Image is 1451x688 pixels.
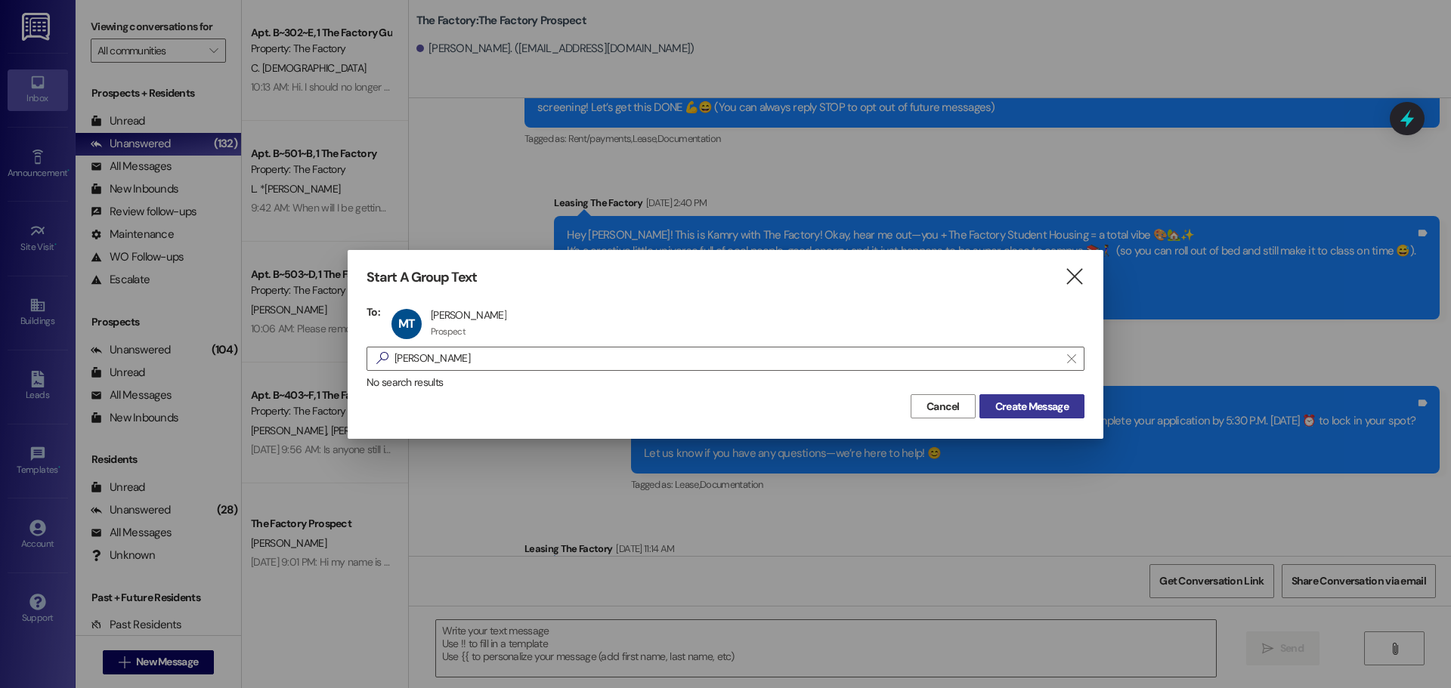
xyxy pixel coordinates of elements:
[394,348,1060,369] input: Search for any contact or apartment
[911,394,976,418] button: Cancel
[367,305,380,319] h3: To:
[995,399,1069,415] span: Create Message
[367,269,477,286] h3: Start A Group Text
[370,350,394,366] i: 
[979,394,1084,418] button: Create Message
[431,325,466,338] div: Prospect
[367,375,1084,390] div: No search results
[398,316,415,332] span: MT
[431,308,506,322] div: [PERSON_NAME]
[1060,347,1084,370] button: Clear text
[927,399,960,415] span: Cancel
[1064,269,1084,285] i: 
[1067,353,1075,365] i: 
